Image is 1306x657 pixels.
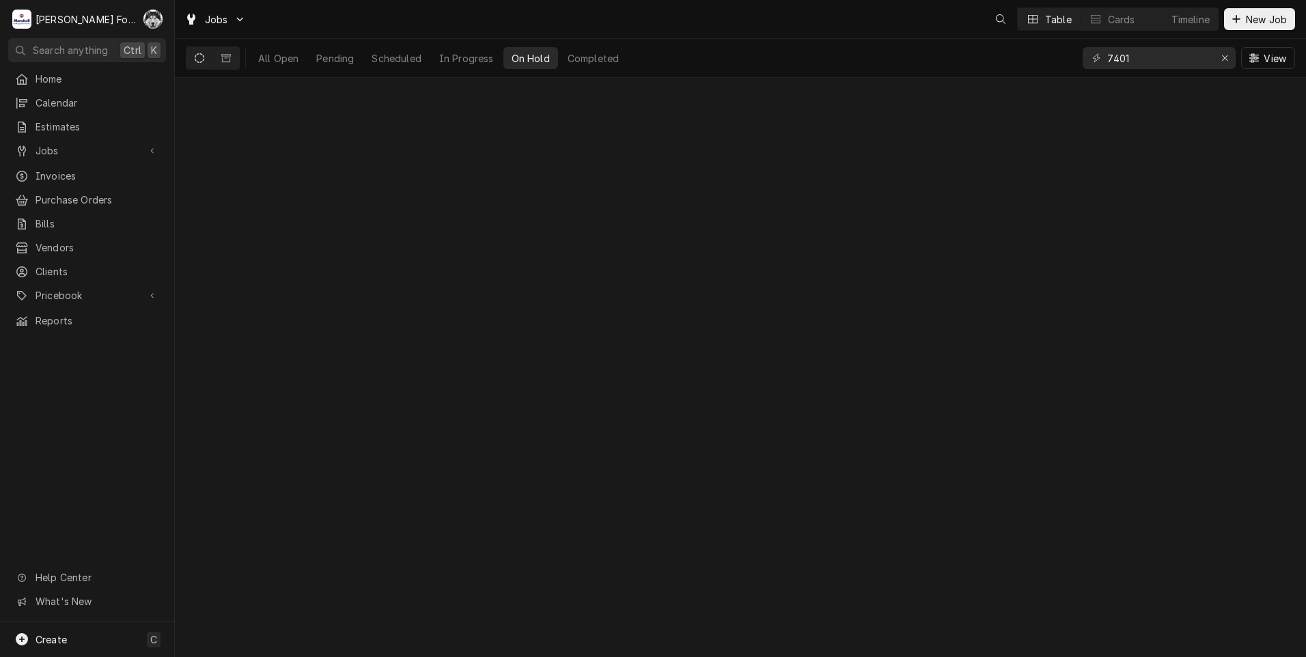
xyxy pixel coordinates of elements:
div: Marshall Food Equipment Service's Avatar [12,10,31,29]
div: [PERSON_NAME] Food Equipment Service [36,12,136,27]
input: Keyword search [1107,47,1210,69]
a: Go to What's New [8,590,166,613]
span: View [1261,51,1289,66]
a: Estimates [8,115,166,138]
div: Scheduled [372,51,421,66]
span: Reports [36,313,159,328]
div: Cards [1108,12,1135,27]
span: Create [36,634,67,645]
span: Purchase Orders [36,193,159,207]
button: Erase input [1214,47,1236,69]
span: Home [36,72,159,86]
div: Pending [316,51,354,66]
span: Invoices [36,169,159,183]
span: Search anything [33,43,108,57]
span: Estimates [36,120,159,134]
a: Go to Jobs [8,139,166,162]
span: Jobs [205,12,228,27]
div: Timeline [1171,12,1210,27]
a: Purchase Orders [8,188,166,211]
a: Go to Help Center [8,566,166,589]
a: Go to Jobs [179,8,251,31]
button: Open search [990,8,1012,30]
span: New Job [1243,12,1290,27]
div: M [12,10,31,29]
span: Vendors [36,240,159,255]
span: Help Center [36,570,158,585]
a: Bills [8,212,166,235]
span: Jobs [36,143,139,158]
span: Pricebook [36,288,139,303]
span: Ctrl [124,43,141,57]
div: All Open [258,51,298,66]
a: Calendar [8,92,166,114]
span: Clients [36,264,159,279]
div: C( [143,10,163,29]
button: New Job [1224,8,1295,30]
a: Go to Pricebook [8,284,166,307]
div: On Hold [512,51,550,66]
div: In Progress [439,51,494,66]
button: View [1241,47,1295,69]
div: Table [1045,12,1072,27]
span: Bills [36,216,159,231]
span: C [150,632,157,647]
a: Home [8,68,166,90]
a: Reports [8,309,166,332]
div: Chris Murphy (103)'s Avatar [143,10,163,29]
span: K [151,43,157,57]
button: Search anythingCtrlK [8,38,166,62]
span: Calendar [36,96,159,110]
a: Vendors [8,236,166,259]
a: Clients [8,260,166,283]
a: Invoices [8,165,166,187]
div: Completed [568,51,619,66]
span: What's New [36,594,158,609]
